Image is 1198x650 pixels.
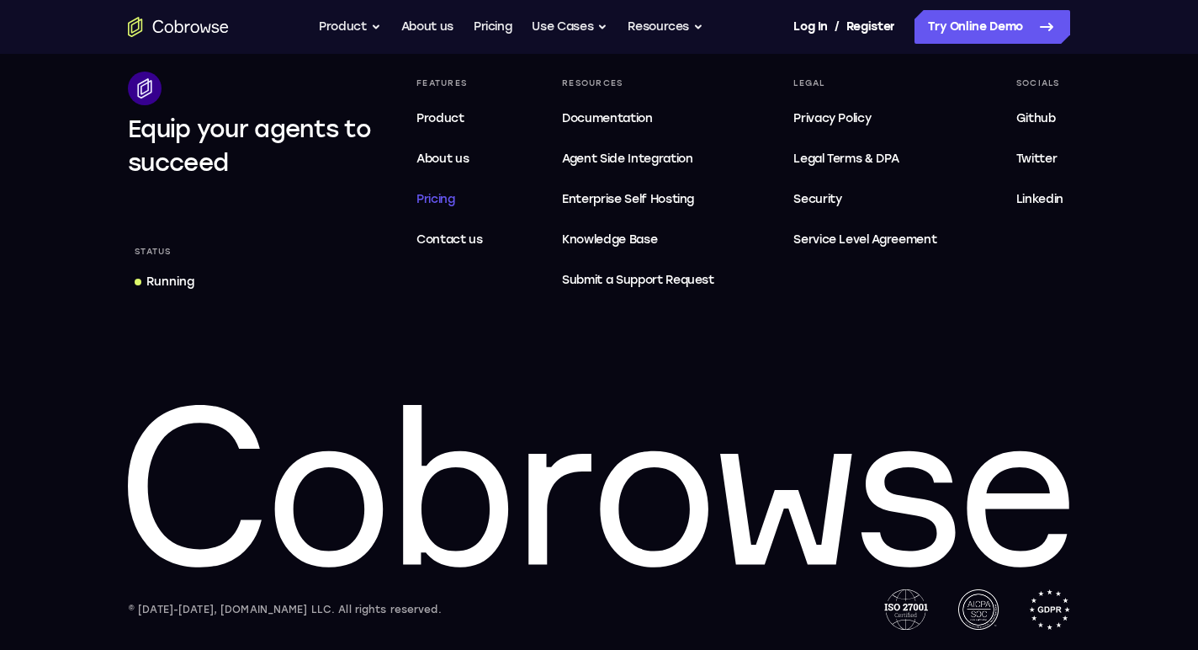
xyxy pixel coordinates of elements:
[128,115,371,177] span: Equip your agents to succeed
[1029,589,1070,630] img: GDPR
[958,589,999,630] img: AICPA SOC
[835,17,840,37] span: /
[555,142,721,176] a: Agent Side Integration
[1010,72,1070,95] div: Socials
[1016,111,1056,125] span: Github
[1010,142,1070,176] a: Twitter
[555,183,721,216] a: Enterprise Self Hosting
[410,72,490,95] div: Features
[1016,192,1063,206] span: Linkedin
[128,17,229,37] a: Go to the home page
[846,10,895,44] a: Register
[416,111,464,125] span: Product
[562,189,714,210] span: Enterprise Self Hosting
[793,111,871,125] span: Privacy Policy
[401,10,453,44] a: About us
[562,111,652,125] span: Documentation
[555,264,721,297] a: Submit a Support Request
[474,10,512,44] a: Pricing
[319,10,381,44] button: Product
[562,232,657,247] span: Knowledge Base
[793,192,841,206] span: Security
[555,223,721,257] a: Knowledge Base
[787,142,943,176] a: Legal Terms & DPA
[787,183,943,216] a: Security
[410,142,490,176] a: About us
[128,267,201,297] a: Running
[787,102,943,136] a: Privacy Policy
[787,72,943,95] div: Legal
[146,274,194,290] div: Running
[787,223,943,257] a: Service Level Agreement
[410,183,490,216] a: Pricing
[884,589,928,630] img: ISO
[128,601,442,618] div: © [DATE]-[DATE], [DOMAIN_NAME] LLC. All rights reserved.
[410,223,490,257] a: Contact us
[416,232,483,247] span: Contact us
[914,10,1070,44] a: Try Online Demo
[1010,102,1070,136] a: Github
[793,10,827,44] a: Log In
[562,149,714,169] span: Agent Side Integration
[128,240,178,264] div: Status
[555,72,721,95] div: Resources
[562,270,714,290] span: Submit a Support Request
[793,230,936,250] span: Service Level Agreement
[1010,183,1070,216] a: Linkedin
[1016,152,1058,166] span: Twitter
[416,152,469,166] span: About us
[628,10,703,44] button: Resources
[532,10,607,44] button: Use Cases
[416,192,455,206] span: Pricing
[555,102,721,136] a: Documentation
[410,102,490,136] a: Product
[793,152,898,166] span: Legal Terms & DPA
